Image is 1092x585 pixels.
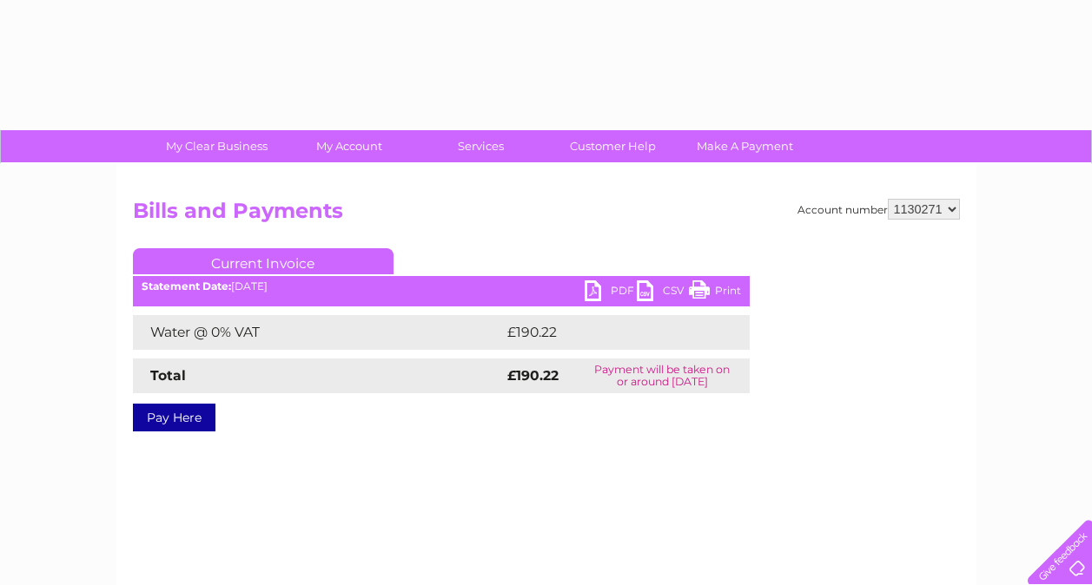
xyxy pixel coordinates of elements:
div: [DATE] [133,280,750,292]
a: PDF [585,280,637,306]
strong: Total [150,367,186,384]
a: Print [689,280,741,306]
a: Pay Here [133,404,215,431]
td: Water @ 0% VAT [133,315,503,350]
div: Account number [797,199,960,220]
a: Customer Help [541,130,685,162]
a: Current Invoice [133,248,394,274]
a: My Account [277,130,420,162]
strong: £190.22 [507,367,559,384]
td: Payment will be taken on or around [DATE] [575,358,750,393]
a: Services [409,130,553,162]
b: Statement Date: [142,279,231,292]
a: Make A Payment [673,130,817,162]
td: £190.22 [503,315,718,350]
h2: Bills and Payments [133,199,960,232]
a: CSV [637,280,689,306]
a: My Clear Business [145,130,288,162]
